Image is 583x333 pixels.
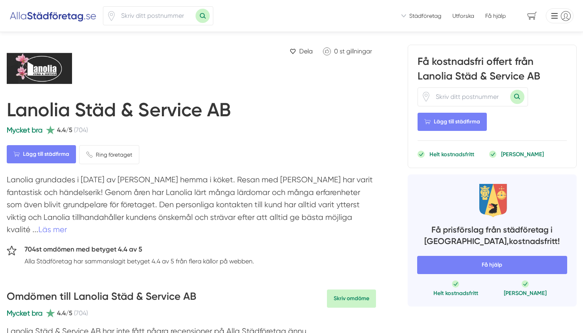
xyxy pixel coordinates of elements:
a: Dela [287,45,316,58]
a: Utforska [452,12,474,20]
h3: Få kostnadsfri offert från Lanolia Städ & Service AB [418,55,567,87]
a: Läs mer [38,225,67,234]
svg: Pin / Karta [421,92,431,102]
a: Skriv omdöme [327,289,376,308]
img: Alla Städföretag [9,9,97,22]
button: Sök med postnummer [510,90,524,104]
p: Helt kostnadsfritt [429,150,474,158]
span: Få hjälp [485,12,506,20]
p: Lanolia grundades i [DATE] av [PERSON_NAME] hemma i köket. Resan med [PERSON_NAME] har varit fant... [7,174,376,240]
span: st gillningar [340,47,372,55]
p: Alla Städföretag har sammanslagit betyget 4.4 av 5 från flera källor på webben. [25,256,254,266]
span: (704) [74,308,88,318]
h3: Omdömen till Lanolia Städ & Service AB [7,289,196,308]
span: navigation-cart [522,9,543,23]
: Lägg till städfirma [7,145,76,163]
span: Få hjälp [417,256,567,274]
span: Städföretag [409,12,441,20]
img: Lanolia Städ & Service AB logotyp [7,45,94,92]
span: (704) [74,125,88,135]
p: [PERSON_NAME] [504,289,547,297]
h5: 704st omdömen med betyget 4.4 av 5 [25,244,254,257]
: Lägg till städfirma [418,113,487,131]
span: 4.4/5 [57,308,72,318]
button: Sök med postnummer [196,9,210,23]
a: Ring företaget [79,145,139,164]
span: Mycket bra [7,126,42,134]
span: Mycket bra [7,309,42,317]
h1: Lanolia Städ & Service AB [7,98,231,125]
svg: Pin / Karta [106,11,116,21]
p: [PERSON_NAME] [501,150,544,158]
input: Skriv ditt postnummer [116,7,196,25]
span: Klicka för att använda din position. [106,11,116,21]
input: Skriv ditt postnummer [431,88,510,106]
span: 4.4/5 [57,125,72,135]
span: 0 [334,47,338,55]
span: Ring företaget [96,150,132,159]
a: Klicka för att gilla Lanolia Städ & Service AB [319,45,376,58]
h4: Få prisförslag från städföretag i [GEOGRAPHIC_DATA], kostnadsfritt! [417,224,567,250]
span: Dela [299,46,313,56]
p: Helt kostnadsfritt [433,289,478,297]
span: Klicka för att använda din position. [421,92,431,102]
